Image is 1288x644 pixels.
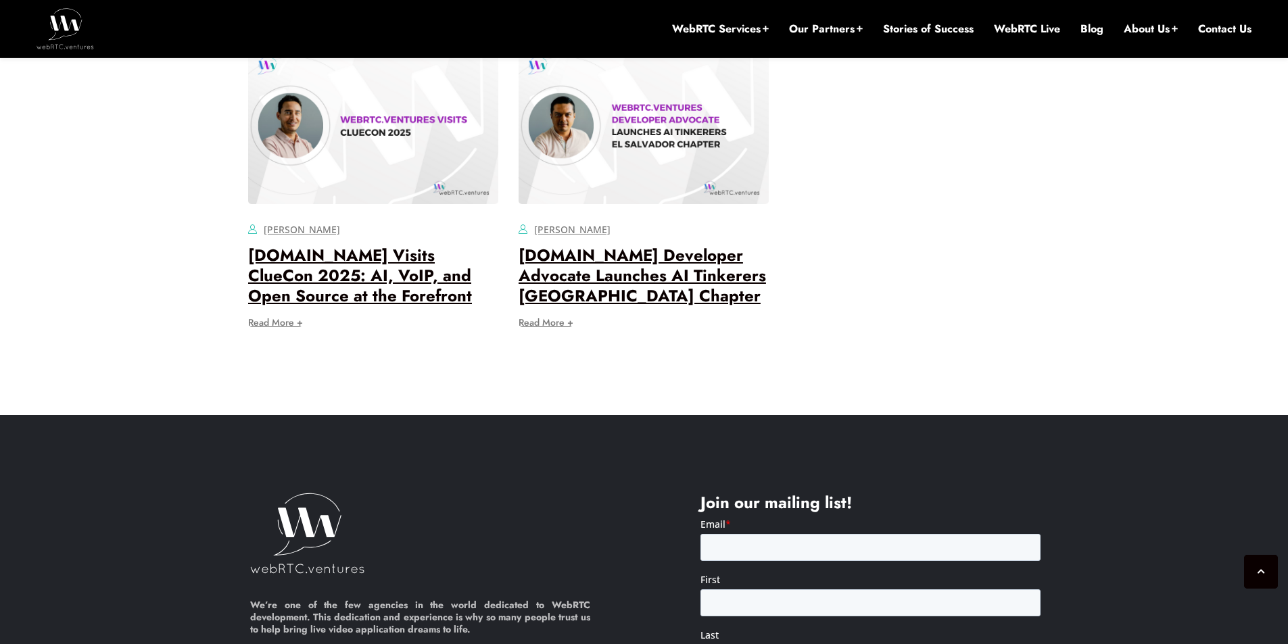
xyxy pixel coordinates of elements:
a: [DOMAIN_NAME] Developer Advocate Launches AI Tinkerers [GEOGRAPHIC_DATA] Chapter [519,243,766,307]
a: [DOMAIN_NAME] Visits ClueCon 2025: AI, VoIP, and Open Source at the Forefront [248,243,472,307]
a: Stories of Success [883,22,974,36]
a: [PERSON_NAME] [534,223,611,236]
a: Our Partners [789,22,863,36]
img: WebRTC.ventures [37,8,94,49]
h4: Join our mailing list! [700,493,1041,513]
a: [PERSON_NAME] [264,223,340,236]
a: WebRTC Live [994,22,1060,36]
a: About Us [1124,22,1178,36]
a: Blog [1080,22,1103,36]
a: Read More + [248,318,303,327]
a: Contact Us [1198,22,1251,36]
a: Read More + [519,318,573,327]
a: WebRTC Services [672,22,769,36]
